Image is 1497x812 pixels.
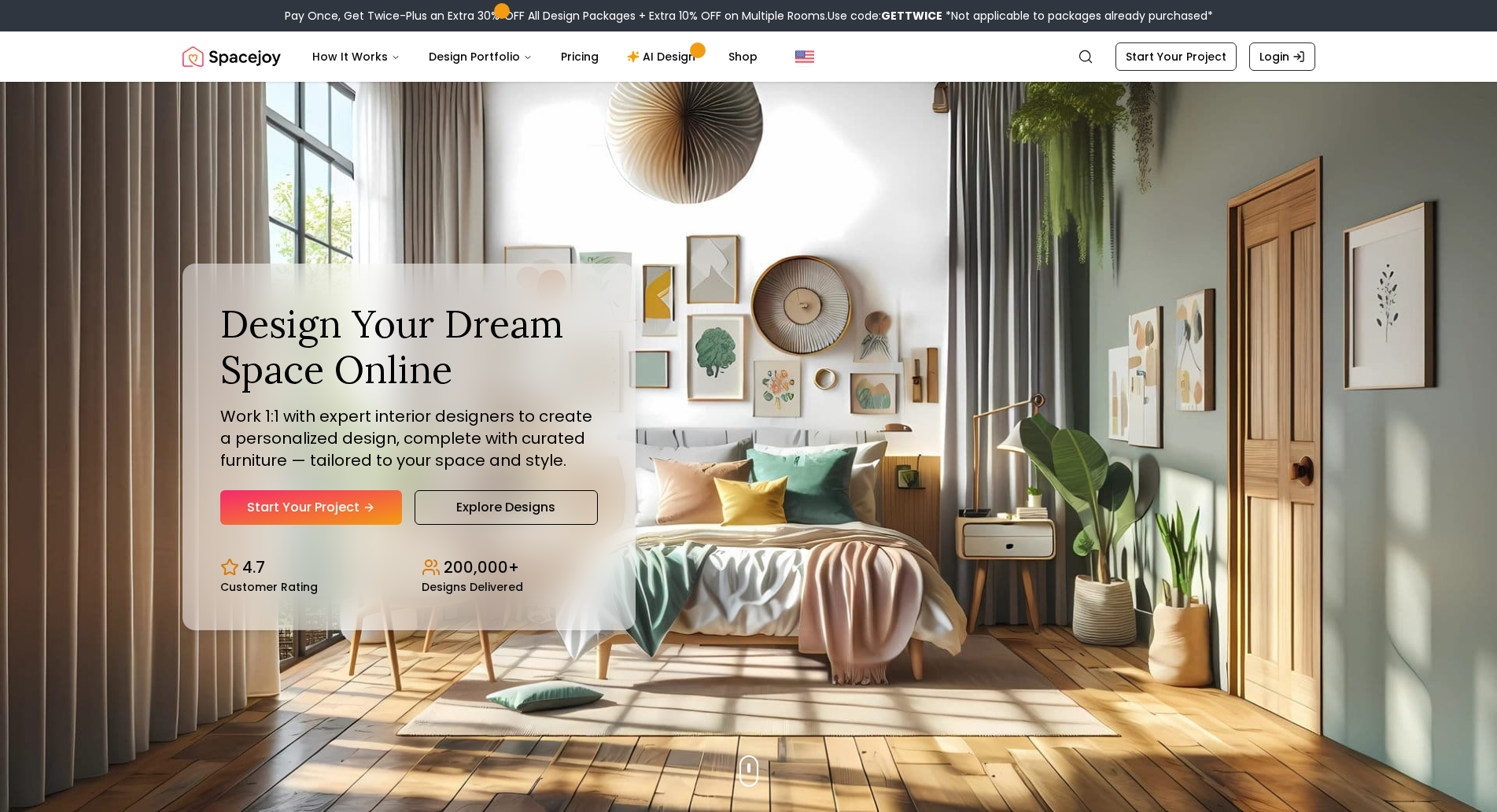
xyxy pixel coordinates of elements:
a: Login [1249,42,1315,71]
b: GETTWICE [881,8,942,24]
span: Use code: [828,8,942,24]
p: 200,000+ [444,556,519,578]
a: Pricing [548,41,611,72]
a: Shop [716,41,770,72]
a: Start Your Project [1115,42,1237,71]
img: Spacejoy Logo [183,41,281,72]
nav: Global [183,31,1315,82]
p: 4.7 [242,556,265,578]
nav: Main [300,41,770,72]
a: Spacejoy [183,41,281,72]
span: *Not applicable to packages already purchased* [942,8,1213,24]
div: Pay Once, Get Twice-Plus an Extra 30% OFF All Design Packages + Extra 10% OFF on Multiple Rooms. [285,8,1213,24]
button: How It Works [300,41,413,72]
a: AI Design [614,41,713,72]
p: Work 1:1 with expert interior designers to create a personalized design, complete with curated fu... [220,405,598,471]
button: Design Portfolio [416,41,545,72]
small: Designs Delivered [422,581,523,592]
a: Start Your Project [220,490,402,525]
h1: Design Your Dream Space Online [220,301,598,392]
a: Explore Designs [415,490,598,525]
small: Customer Rating [220,581,318,592]
img: United States [795,47,814,66]
div: Design stats [220,544,598,592]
